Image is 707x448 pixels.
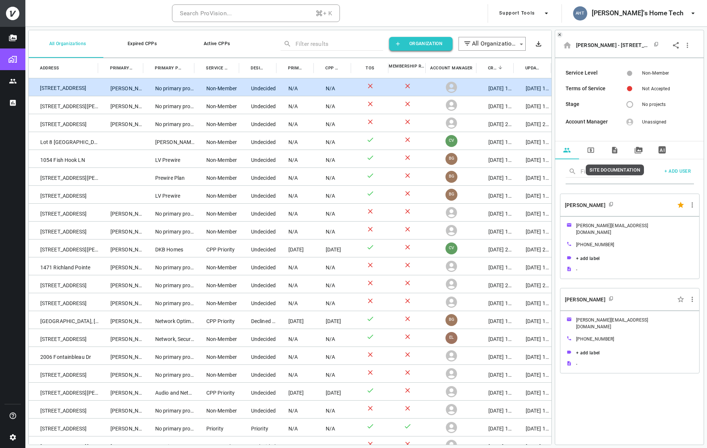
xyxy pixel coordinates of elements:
div: Non-Member [195,257,240,275]
div: [DATE] 13:33:22.704316+00 [514,329,551,347]
div: N/A [314,114,351,132]
div: [DATE] 15:33:51.504104+00 [514,186,551,203]
div: [PERSON_NAME] [99,222,144,239]
button: Search ProVision...+ K [172,4,340,22]
div: LV Prewire [144,150,195,167]
div: AHT [573,6,587,21]
div: [DATE] 20:53:24.84841+00 [514,239,551,257]
div: [STREET_ADDRESS] [29,204,99,221]
div: [DATE] 20:49:13.530479+00 [477,239,514,257]
div: Undecided [240,168,277,185]
div: [DATE] [277,239,314,257]
div: N/A [314,222,351,239]
div: [PERSON_NAME] [99,114,144,132]
div: DKB Homes [144,239,195,257]
div: Non-Member [195,222,240,239]
div: N/A [314,365,351,382]
div: [DATE] 15:39:27.768168+00 [477,168,514,185]
div: [DATE] 14:19:45.665448+00 [514,78,551,96]
div: [DATE] 14:23:35.840711+00 [514,204,551,221]
div: Undecided [240,114,277,132]
div: [DATE] 17:06:31.717414+00 [514,311,551,329]
div: [DATE] 23:27:54.791087+00 [477,114,514,132]
div: Non-Member [195,132,240,150]
div: [DATE] 19:25:24.211296+00 [477,383,514,400]
div: CPP Priority [195,239,240,257]
div: No primary project [144,204,195,221]
p: - [576,266,577,273]
div: [DATE] 14:19:44.927432+00 [477,78,514,96]
div: Priority [240,419,277,436]
div: N/A [277,96,314,114]
div: Non-Member [195,365,240,382]
button: Support Tools [496,4,553,23]
div: N/A [277,222,314,239]
div: Undecided [240,78,277,96]
div: [DATE] [277,311,314,329]
button: AI ASSISTANT [651,141,675,159]
div: LV Prewire [144,186,195,203]
div: N/A [277,150,314,167]
div: [DATE] [277,383,314,400]
h6: Service Level [566,69,617,77]
div: [DATE] 14:20:57.594121+00 [514,419,551,436]
div: Non-Member [195,78,240,96]
div: Non-Member [642,70,669,76]
button: Active CPPs [178,30,253,58]
div: EL [445,332,457,344]
div: [PERSON_NAME] . [99,401,144,418]
div: N/A [277,293,314,311]
div: Undecided [240,204,277,221]
div: No primary project [144,365,195,382]
div: N/A [314,401,351,418]
svg: Close Side Panel [557,32,562,37]
div: Undecided [240,275,277,293]
div: [PERSON_NAME] [99,419,144,436]
div: Non-Member [195,275,240,293]
div: Audio and Network [144,383,195,400]
h6: Terms of Service [566,85,617,93]
div: [PERSON_NAME] [99,204,144,221]
div: [PERSON_NAME] [99,365,144,382]
span: Updated at [525,64,540,72]
span: Primary day1 [288,64,303,72]
div: Undecided [240,186,277,203]
div: N/A [314,329,351,347]
input: Filter results [295,38,372,50]
span: Service level [206,64,228,72]
div: [DATE] 16:52:12.027248+00 [477,311,514,329]
div: Undecided [240,132,277,150]
div: Non-Member [195,96,240,114]
div: [STREET_ADDRESS] [29,114,99,132]
div: 2006 Fontainbleau Dr [29,347,99,364]
div: [STREET_ADDRESS][PERSON_NAME] [29,96,99,114]
div: N/A [277,419,314,436]
div: [PERSON_NAME] [99,383,144,400]
div: N/A [277,401,314,418]
div: N/A [314,78,351,96]
div: N/A [314,96,351,114]
div: Undecided [240,329,277,347]
div: [STREET_ADDRESS] [29,78,99,96]
div: N/A [277,365,314,382]
button: Organization [389,37,453,51]
div: Lot 8 [GEOGRAPHIC_DATA] [29,132,99,150]
div: N/A [277,329,314,347]
div: Press SPACE to select this row. [29,78,551,96]
div: No primary project [144,78,195,96]
div: Not Accepted [642,85,694,92]
div: CPP Priority [195,311,240,329]
div: CPP Priority [195,383,240,400]
div: Undecided [240,150,277,167]
div: N/A [314,186,351,203]
div: Undecided [240,96,277,114]
div: [PERSON_NAME] [99,347,144,364]
div: N/A [314,168,351,185]
h6: [PERSON_NAME]'s Home Tech [592,8,683,19]
div: Priority [195,419,240,436]
div: N/A [277,186,314,203]
span: Desired [251,64,266,72]
div: Non-Member [195,204,240,221]
div: N/A [314,293,351,311]
div: Non-Member [195,293,240,311]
